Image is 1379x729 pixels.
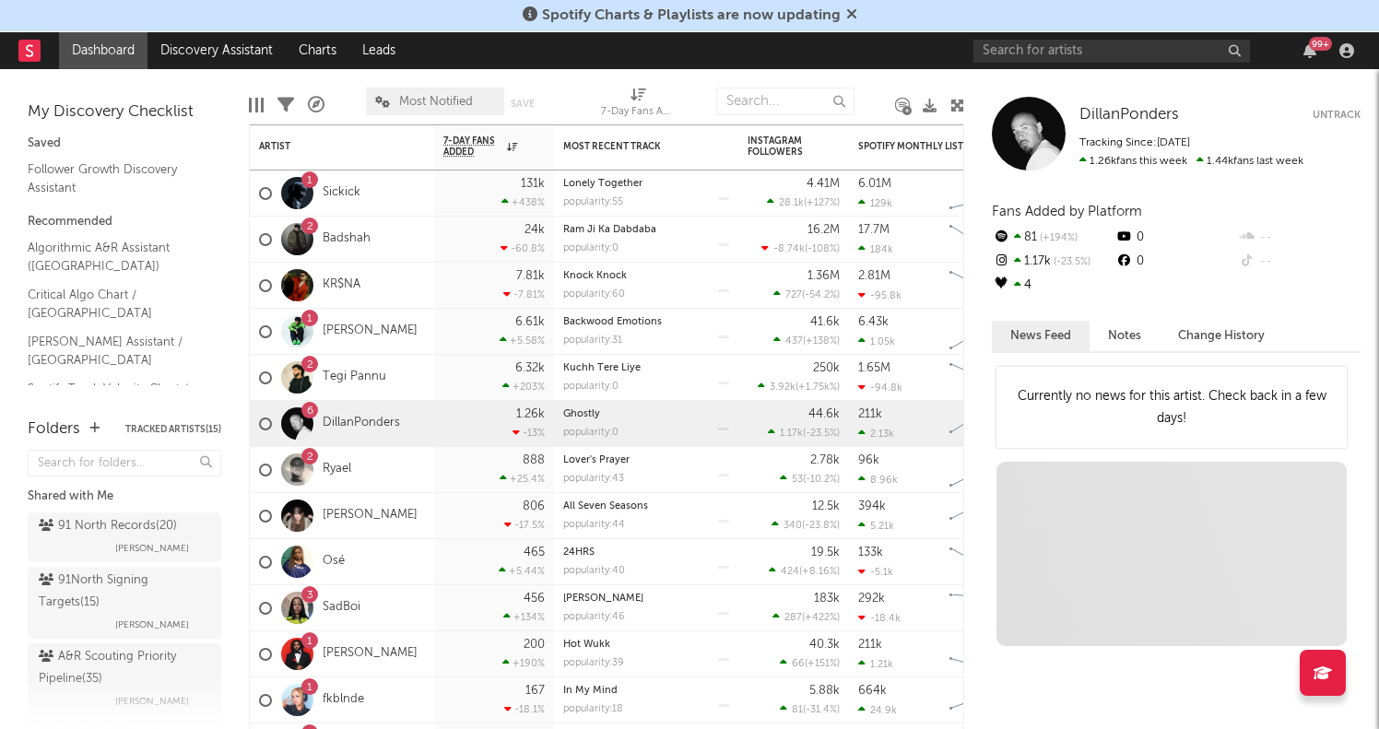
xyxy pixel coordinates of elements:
div: 2.81M [858,270,890,282]
span: Dismiss [846,8,857,23]
div: My Discovery Checklist [28,101,221,123]
div: Artist [259,141,397,152]
div: All Seven Seasons [563,501,729,511]
div: 167 [525,685,545,697]
div: In My Mind [563,686,729,696]
span: +422 % [805,613,837,623]
a: SadBoi [323,600,360,616]
input: Search for folders... [28,450,221,476]
div: 2.13k [858,428,894,440]
span: 28.1k [779,198,804,208]
div: 99 + [1309,37,1332,51]
a: Hot Wukk [563,640,610,650]
div: 91North Signing Targets ( 15 ) [39,570,206,614]
span: +127 % [807,198,837,208]
div: 96k [858,454,879,466]
svg: Chart title [941,263,1024,309]
div: 5.88k [809,685,840,697]
div: 465 [524,547,545,559]
div: ( ) [772,611,840,623]
input: Search... [716,88,855,115]
span: -108 % [807,244,837,254]
div: -18.1 % [504,703,545,715]
div: 1.26k [516,408,545,420]
div: 888 [523,454,545,466]
svg: Chart title [941,217,1024,263]
svg: Chart title [941,539,1024,585]
div: Folders [28,418,80,441]
svg: Chart title [941,447,1024,493]
div: 2.78k [810,454,840,466]
a: [PERSON_NAME] [323,323,418,339]
div: 17.7M [858,224,890,236]
div: -95.8k [858,289,902,301]
div: Currently no news for this artist. Check back in a few days! [996,367,1347,448]
div: 211k [858,408,882,420]
span: +138 % [806,336,837,347]
div: Most Recent Track [563,141,701,152]
a: Lover's Prayer [563,455,630,465]
div: 211k [858,639,882,651]
a: All Seven Seasons [563,501,648,511]
div: 131k [521,178,545,190]
div: A&R Pipeline [308,78,324,132]
div: 394k [858,500,886,512]
div: Knock Knock [563,271,729,281]
div: popularity: 39 [563,658,624,668]
div: 7-Day Fans Added (7-Day Fans Added) [601,78,675,132]
a: Lonely Together [563,179,642,189]
div: ( ) [761,242,840,254]
button: Save [511,99,535,109]
div: +5.58 % [500,335,545,347]
span: -23.5 % [1051,257,1090,267]
div: 133k [858,547,883,559]
span: 1.17k [780,429,803,439]
div: Ram Ji Ka Dabdaba [563,225,729,235]
div: Lover's Prayer [563,455,729,465]
span: 3.92k [770,382,796,393]
div: 40.3k [809,639,840,651]
span: Spotify Charts & Playlists are now updating [542,8,841,23]
a: [PERSON_NAME] [323,646,418,662]
div: 129k [858,197,892,209]
a: Knock Knock [563,271,627,281]
span: 66 [792,659,805,669]
div: ( ) [773,288,840,300]
a: Backwood Emotions [563,317,662,327]
div: 806 [523,500,545,512]
div: 1.21k [858,658,893,670]
a: [PERSON_NAME] [563,594,643,604]
a: Charts [286,32,349,69]
svg: Chart title [941,355,1024,401]
a: In My Mind [563,686,618,696]
div: +190 % [502,657,545,669]
div: 456 [524,593,545,605]
span: -23.8 % [805,521,837,531]
input: Search for artists [973,40,1250,63]
a: DillanPonders [323,416,400,431]
span: 340 [784,521,802,531]
div: 1.65M [858,362,890,374]
div: -7.81 % [503,288,545,300]
div: 24HRS [563,547,729,558]
a: Algorithmic A&R Assistant ([GEOGRAPHIC_DATA]) [28,238,203,276]
div: ( ) [758,381,840,393]
div: Recommended [28,211,221,233]
div: 7-Day Fans Added (7-Day Fans Added) [601,101,675,123]
div: +438 % [501,196,545,208]
div: 664k [858,685,887,697]
span: 437 [785,336,803,347]
div: Edit Columns [249,78,264,132]
div: -13 % [513,427,545,439]
span: +1.75k % [798,382,837,393]
div: popularity: 31 [563,335,622,346]
div: ( ) [780,657,840,669]
span: +8.16 % [802,567,837,577]
a: Ghostly [563,409,600,419]
div: ( ) [772,519,840,531]
a: DillanPonders [1079,106,1179,124]
div: 81 [992,226,1114,250]
div: popularity: 60 [563,289,625,300]
span: +151 % [807,659,837,669]
div: 44.6k [808,408,840,420]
